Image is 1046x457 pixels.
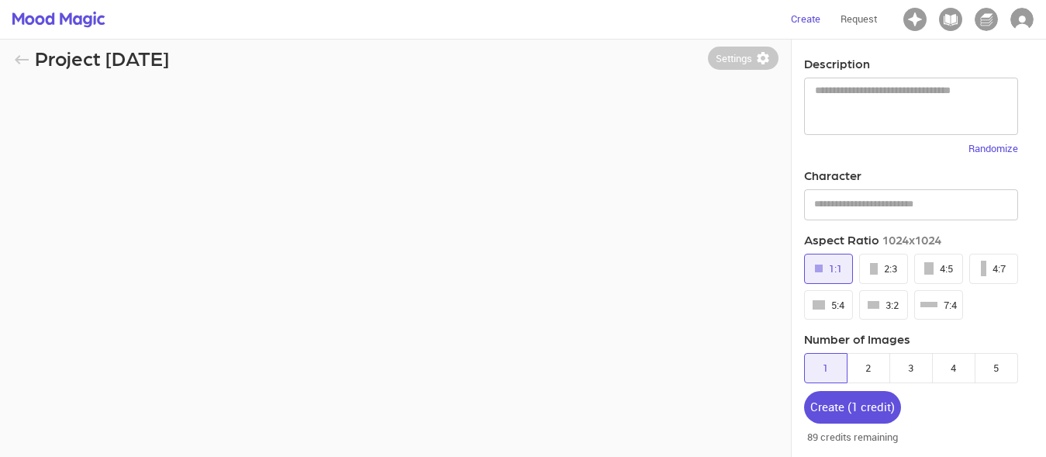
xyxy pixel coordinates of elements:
button: 4:7 [969,254,1018,284]
button: 3:2 [859,290,908,320]
div: 7:4 [920,296,957,314]
p: Randomize [968,141,1018,157]
div: 5:4 [813,296,844,314]
button: 4:5 [914,254,963,284]
button: Icon [933,3,968,36]
button: 4 [932,353,975,383]
img: Icon [903,8,927,31]
a: Library [968,12,1004,25]
h1: Project [DATE] [35,47,169,70]
img: Icon [939,8,962,31]
div: 2:3 [870,260,897,278]
button: 7:4 [914,290,963,320]
h3: Number of Images [804,332,1018,353]
h3: 1024x1024 [882,233,941,254]
button: Icon [1004,3,1040,36]
button: 1 [804,353,848,383]
div: 4:7 [981,260,1006,278]
button: Icon [897,3,933,36]
button: 3 [889,353,933,383]
button: Create (1 credit) [804,391,901,424]
img: logo [12,11,105,27]
img: Icon [975,8,998,31]
button: 2:3 [859,254,908,284]
div: 1:1 [815,260,842,278]
h3: Aspect Ratio [804,233,882,254]
button: Settings [708,47,778,71]
p: Create [791,12,820,27]
p: 89 credits remaining [804,424,901,445]
button: 5 [975,353,1018,383]
h3: Description [804,57,870,78]
img: Icon [1010,8,1034,31]
div: 3:2 [868,296,899,314]
a: Characters [933,12,968,25]
button: 1:1 [804,254,853,284]
button: 5:4 [804,290,853,320]
a: Projects [897,12,933,25]
button: Icon [968,3,1004,36]
div: Create ( 1 credit ) [810,396,895,417]
div: 4:5 [924,260,953,278]
p: Request [841,12,877,27]
button: 2 [847,353,890,383]
h3: Character [804,168,861,189]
